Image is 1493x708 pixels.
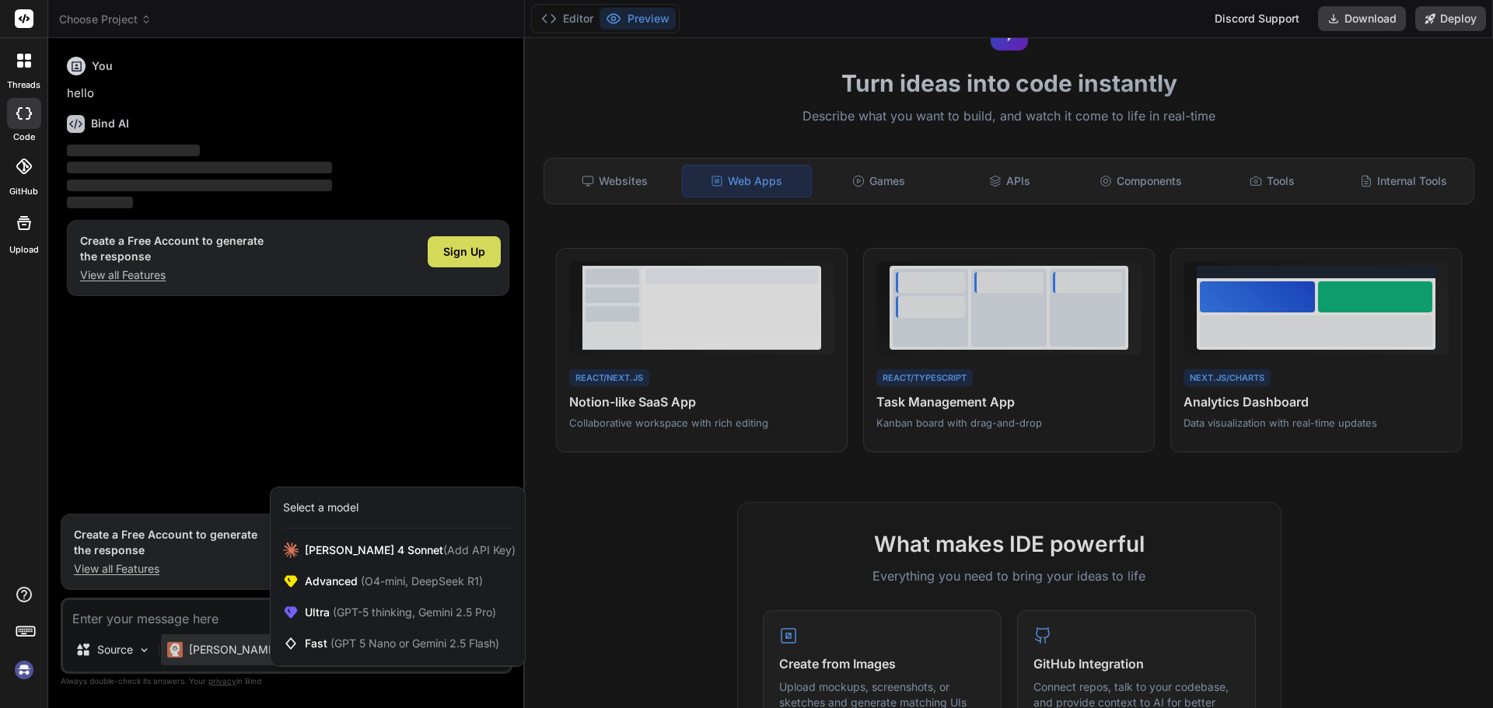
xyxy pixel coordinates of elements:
[443,543,516,556] span: (Add API Key)
[330,637,499,650] span: (GPT 5 Nano or Gemini 2.5 Flash)
[305,636,499,651] span: Fast
[13,131,35,144] label: code
[283,500,358,515] div: Select a model
[11,657,37,683] img: signin
[330,605,496,619] span: (GPT-5 thinking, Gemini 2.5 Pro)
[305,542,516,558] span: [PERSON_NAME] 4 Sonnet
[305,574,483,589] span: Advanced
[305,605,496,620] span: Ultra
[9,185,38,198] label: GitHub
[7,78,40,92] label: threads
[9,243,39,256] label: Upload
[358,574,483,588] span: (O4-mini, DeepSeek R1)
